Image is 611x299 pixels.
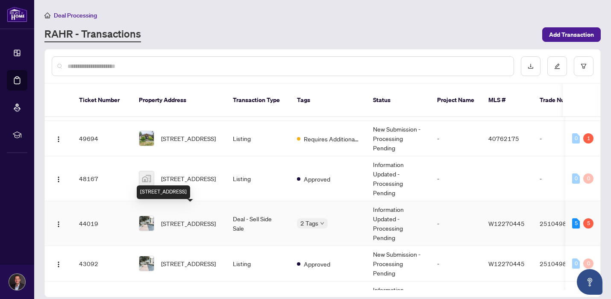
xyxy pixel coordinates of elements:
th: Project Name [430,84,482,117]
button: filter [574,56,593,76]
button: Add Transaction [542,27,601,42]
td: New Submission - Processing Pending [366,246,430,281]
span: [STREET_ADDRESS] [161,219,216,228]
th: Trade Number [533,84,593,117]
span: download [528,63,534,69]
img: logo [7,6,27,22]
div: [STREET_ADDRESS] [137,185,190,199]
span: down [320,221,324,226]
td: - [430,201,482,246]
td: - [430,246,482,281]
td: 44019 [72,201,132,246]
img: Profile Icon [9,274,25,290]
th: Transaction Type [226,84,290,117]
button: Open asap [577,269,602,295]
button: Logo [52,217,65,230]
div: 0 [583,258,593,269]
span: W12270445 [488,220,525,227]
button: download [521,56,540,76]
div: 0 [572,173,580,184]
span: [STREET_ADDRESS] [161,259,216,268]
span: Deal Processing [54,12,97,19]
td: 2510498 [533,201,593,246]
span: W12270445 [488,260,525,267]
div: 0 [572,133,580,144]
img: Logo [55,136,62,143]
a: RAHR - Transactions [44,27,141,42]
span: Approved [304,174,330,184]
img: Logo [55,261,62,268]
button: Logo [52,257,65,270]
span: filter [581,63,587,69]
td: 43092 [72,246,132,281]
td: Listing [226,246,290,281]
td: New Submission - Processing Pending [366,121,430,156]
button: Logo [52,172,65,185]
img: Logo [55,176,62,183]
span: Add Transaction [549,28,594,41]
td: Listing [226,156,290,201]
td: Information Updated - Processing Pending [366,201,430,246]
div: 5 [572,218,580,229]
td: Information Updated - Processing Pending [366,156,430,201]
span: home [44,12,50,18]
span: [STREET_ADDRESS] [161,174,216,183]
td: 48167 [72,156,132,201]
td: - [430,121,482,156]
td: Listing [226,121,290,156]
span: edit [554,63,560,69]
th: Tags [290,84,366,117]
td: Deal - Sell Side Sale [226,201,290,246]
span: Approved [304,259,330,269]
span: Requires Additional Docs [304,134,359,144]
th: Status [366,84,430,117]
span: [STREET_ADDRESS] [161,134,216,143]
div: 0 [572,258,580,269]
th: Ticket Number [72,84,132,117]
img: thumbnail-img [139,256,154,271]
th: MLS # [482,84,533,117]
div: 0 [583,173,593,184]
div: 5 [583,218,593,229]
td: - [533,156,593,201]
td: - [430,156,482,201]
img: thumbnail-img [139,131,154,146]
button: Logo [52,132,65,145]
td: 2510498 [533,246,593,281]
span: 40762175 [488,135,519,142]
div: 1 [583,133,593,144]
td: - [533,121,593,156]
th: Property Address [132,84,226,117]
td: 49694 [72,121,132,156]
img: thumbnail-img [139,216,154,231]
button: edit [547,56,567,76]
span: 2 Tags [300,218,318,228]
img: Logo [55,221,62,228]
img: thumbnail-img [139,171,154,186]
